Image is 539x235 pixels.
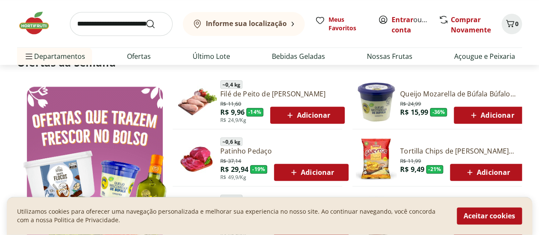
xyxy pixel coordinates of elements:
[24,46,34,67] button: Menu
[246,108,263,116] span: - 14 %
[451,15,491,35] a: Comprar Novamente
[220,194,242,203] span: ~ 0,4 kg
[17,10,60,36] img: Hortifruti
[176,139,217,180] img: Patinho Pedaço
[464,167,510,177] span: Adicionar
[70,12,173,36] input: search
[250,165,267,174] span: - 19 %
[468,110,514,120] span: Adicionar
[426,165,443,174] span: - 21 %
[430,108,447,116] span: - 36 %
[392,15,438,35] a: Criar conta
[400,156,421,165] span: R$ 11,99
[24,46,85,67] span: Departamentos
[454,51,515,61] a: Açougue e Peixaria
[400,165,424,174] span: R$ 9,49
[220,137,242,146] span: ~ 0,6 kg
[220,146,349,156] a: Patinho Pedaço
[400,99,421,107] span: R$ 24,99
[454,107,528,124] button: Adicionar
[392,15,413,24] a: Entrar
[315,15,368,32] a: Meus Favoritos
[183,12,305,36] button: Informe sua localização
[502,14,522,34] button: Carrinho
[392,15,429,35] span: ou
[176,81,217,122] img: Filé de Peito de Frango Resfriado
[274,164,349,181] button: Adicionar
[220,99,241,107] span: R$ 11,60
[17,208,447,225] p: Utilizamos cookies para oferecer uma navegação personalizada e melhorar sua experiencia no nosso ...
[272,51,325,61] a: Bebidas Geladas
[450,164,525,181] button: Adicionar
[220,107,245,117] span: R$ 9,96
[288,167,334,177] span: Adicionar
[220,174,246,181] span: R$ 49,9/Kg
[367,51,412,61] a: Nossas Frutas
[220,117,246,124] span: R$ 24,9/Kg
[515,20,519,28] span: 0
[127,51,151,61] a: Ofertas
[193,51,230,61] a: Último Lote
[220,89,345,99] a: Filé de Peito de [PERSON_NAME]
[206,19,287,28] b: Informe sua localização
[270,107,345,124] button: Adicionar
[220,165,248,174] span: R$ 29,94
[220,80,242,89] span: ~ 0,4 kg
[356,139,397,180] img: Tortilla Chips de Milho Garytos Sequoia 120g
[400,146,525,156] a: Tortilla Chips de [PERSON_NAME] 120g
[329,15,368,32] span: Meus Favoritos
[285,110,330,120] span: Adicionar
[400,107,428,117] span: R$ 15,99
[220,156,241,165] span: R$ 37,14
[400,89,528,99] a: Queijo Mozarella de Búfala Búfalo Dourado 150g
[457,208,522,225] button: Aceitar cookies
[356,81,397,122] img: Queijo Mozarella de Búfala Búfalo Dourado 150g
[145,19,166,29] button: Submit Search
